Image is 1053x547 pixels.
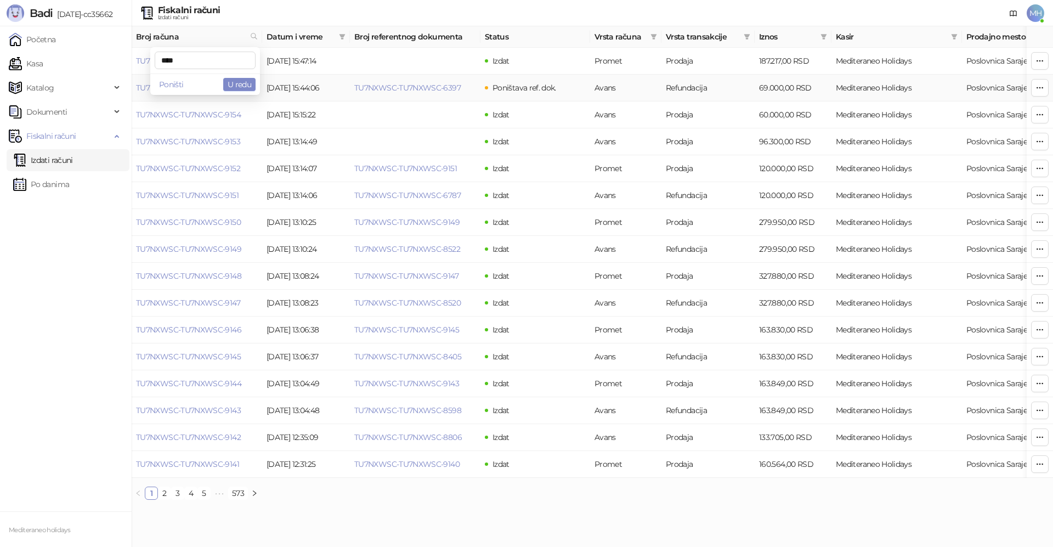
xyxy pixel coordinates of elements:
[831,26,962,48] th: Kasir
[354,217,460,227] a: TU7NXWSC-TU7NXWSC-9149
[262,182,350,209] td: [DATE] 13:14:06
[262,101,350,128] td: [DATE] 15:15:22
[132,155,262,182] td: TU7NXWSC-TU7NXWSC-9152
[132,26,262,48] th: Broj računa
[648,29,659,45] span: filter
[820,33,827,40] span: filter
[136,379,241,388] a: TU7NXWSC-TU7NXWSC-9144
[136,163,240,173] a: TU7NXWSC-TU7NXWSC-9152
[492,163,509,173] span: Izdat
[836,31,947,43] span: Kasir
[132,101,262,128] td: TU7NXWSC-TU7NXWSC-9154
[248,487,261,500] button: right
[755,48,831,75] td: 187.217,00 RSD
[136,31,246,43] span: Broj računa
[755,236,831,263] td: 279.950,00 RSD
[831,343,962,370] td: Mediteraneo Holidays
[661,101,755,128] td: Prodaja
[492,432,509,442] span: Izdat
[132,343,262,370] td: TU7NXWSC-TU7NXWSC-9145
[172,487,184,499] a: 3
[831,290,962,317] td: Mediteraneo Holidays
[480,26,590,48] th: Status
[661,397,755,424] td: Refundacija
[831,451,962,478] td: Mediteraneo Holidays
[492,244,509,254] span: Izdat
[492,352,509,362] span: Izdat
[590,424,661,451] td: Avans
[136,56,241,66] a: TU7NXWSC-TU7NXWSC-9156
[262,451,350,478] td: [DATE] 12:31:25
[650,33,657,40] span: filter
[354,405,461,415] a: TU7NXWSC-TU7NXWSC-8598
[136,190,239,200] a: TU7NXWSC-TU7NXWSC-9151
[661,26,755,48] th: Vrsta transakcije
[9,29,56,50] a: Početna
[211,487,228,500] li: Sledećih 5 Strana
[132,424,262,451] td: TU7NXWSC-TU7NXWSC-9142
[184,487,197,500] li: 4
[145,487,157,499] a: 1
[136,110,241,120] a: TU7NXWSC-TU7NXWSC-9154
[354,459,460,469] a: TU7NXWSC-TU7NXWSC-9140
[136,405,241,415] a: TU7NXWSC-TU7NXWSC-9143
[755,370,831,397] td: 163.849,00 RSD
[759,31,816,43] span: Iznos
[755,155,831,182] td: 120.000,00 RSD
[262,290,350,317] td: [DATE] 13:08:23
[354,271,458,281] a: TU7NXWSC-TU7NXWSC-9147
[590,101,661,128] td: Avans
[158,487,171,500] li: 2
[171,487,184,500] li: 3
[248,487,261,500] li: Sledeća strana
[661,209,755,236] td: Prodaja
[337,29,348,45] span: filter
[831,370,962,397] td: Mediteraneo Holidays
[831,48,962,75] td: Mediteraneo Holidays
[831,128,962,155] td: Mediteraneo Holidays
[354,298,461,308] a: TU7NXWSC-TU7NXWSC-8520
[818,29,829,45] span: filter
[262,236,350,263] td: [DATE] 13:10:24
[949,29,960,45] span: filter
[136,432,241,442] a: TU7NXWSC-TU7NXWSC-9142
[590,26,661,48] th: Vrsta računa
[26,125,76,147] span: Fiskalni računi
[354,379,459,388] a: TU7NXWSC-TU7NXWSC-9143
[262,317,350,343] td: [DATE] 13:06:38
[262,263,350,290] td: [DATE] 13:08:24
[132,290,262,317] td: TU7NXWSC-TU7NXWSC-9147
[492,405,509,415] span: Izdat
[744,33,750,40] span: filter
[158,6,220,15] div: Fiskalni računi
[228,487,248,500] li: 573
[755,128,831,155] td: 96.300,00 RSD
[831,236,962,263] td: Mediteraneo Holidays
[354,83,461,93] a: TU7NXWSC-TU7NXWSC-6397
[590,317,661,343] td: Promet
[350,26,480,48] th: Broj referentnog dokumenta
[661,370,755,397] td: Prodaja
[262,155,350,182] td: [DATE] 13:14:07
[590,263,661,290] td: Promet
[211,487,228,500] span: •••
[229,487,247,499] a: 573
[136,352,241,362] a: TU7NXWSC-TU7NXWSC-9145
[262,370,350,397] td: [DATE] 13:04:49
[53,9,112,19] span: [DATE]-cc35662
[755,290,831,317] td: 327.880,00 RSD
[135,490,141,497] span: left
[155,78,188,91] button: Poništi
[831,263,962,290] td: Mediteraneo Holidays
[136,137,240,146] a: TU7NXWSC-TU7NXWSC-9153
[755,75,831,101] td: 69.000,00 RSD
[831,182,962,209] td: Mediteraneo Holidays
[590,290,661,317] td: Avans
[132,128,262,155] td: TU7NXWSC-TU7NXWSC-9153
[136,298,240,308] a: TU7NXWSC-TU7NXWSC-9147
[223,78,256,91] button: U redu
[951,33,958,40] span: filter
[831,155,962,182] td: Mediteraneo Holidays
[158,15,220,20] div: Izdati računi
[136,83,240,93] a: TU7NXWSC-TU7NXWSC-9155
